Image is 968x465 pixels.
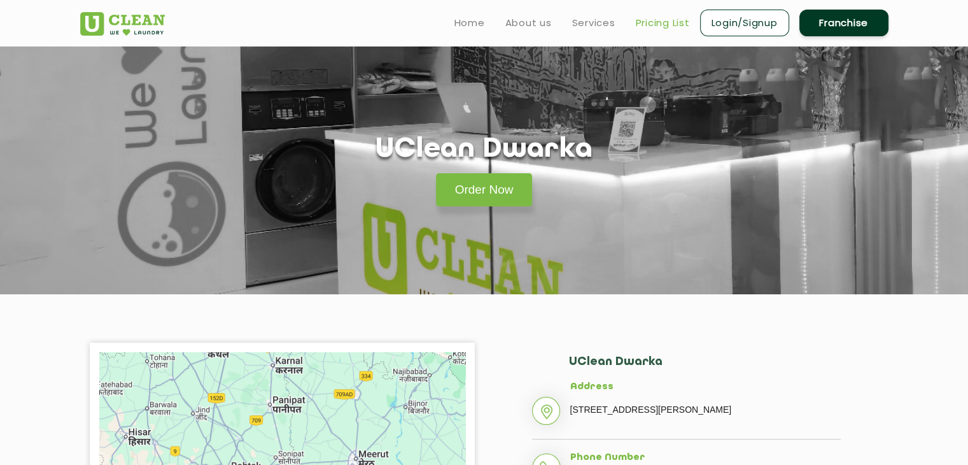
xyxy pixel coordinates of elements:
h5: Address [570,382,841,393]
a: Services [572,15,615,31]
a: Login/Signup [700,10,789,36]
a: Home [454,15,485,31]
a: Franchise [799,10,888,36]
img: UClean Laundry and Dry Cleaning [80,12,165,36]
a: About us [505,15,552,31]
h2: UClean Dwarka [569,355,841,382]
p: [STREET_ADDRESS][PERSON_NAME] [570,400,841,419]
h5: Phone Number [570,452,841,464]
a: Pricing List [636,15,690,31]
a: Order Now [436,173,533,206]
h1: UClean Dwarka [375,134,593,166]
